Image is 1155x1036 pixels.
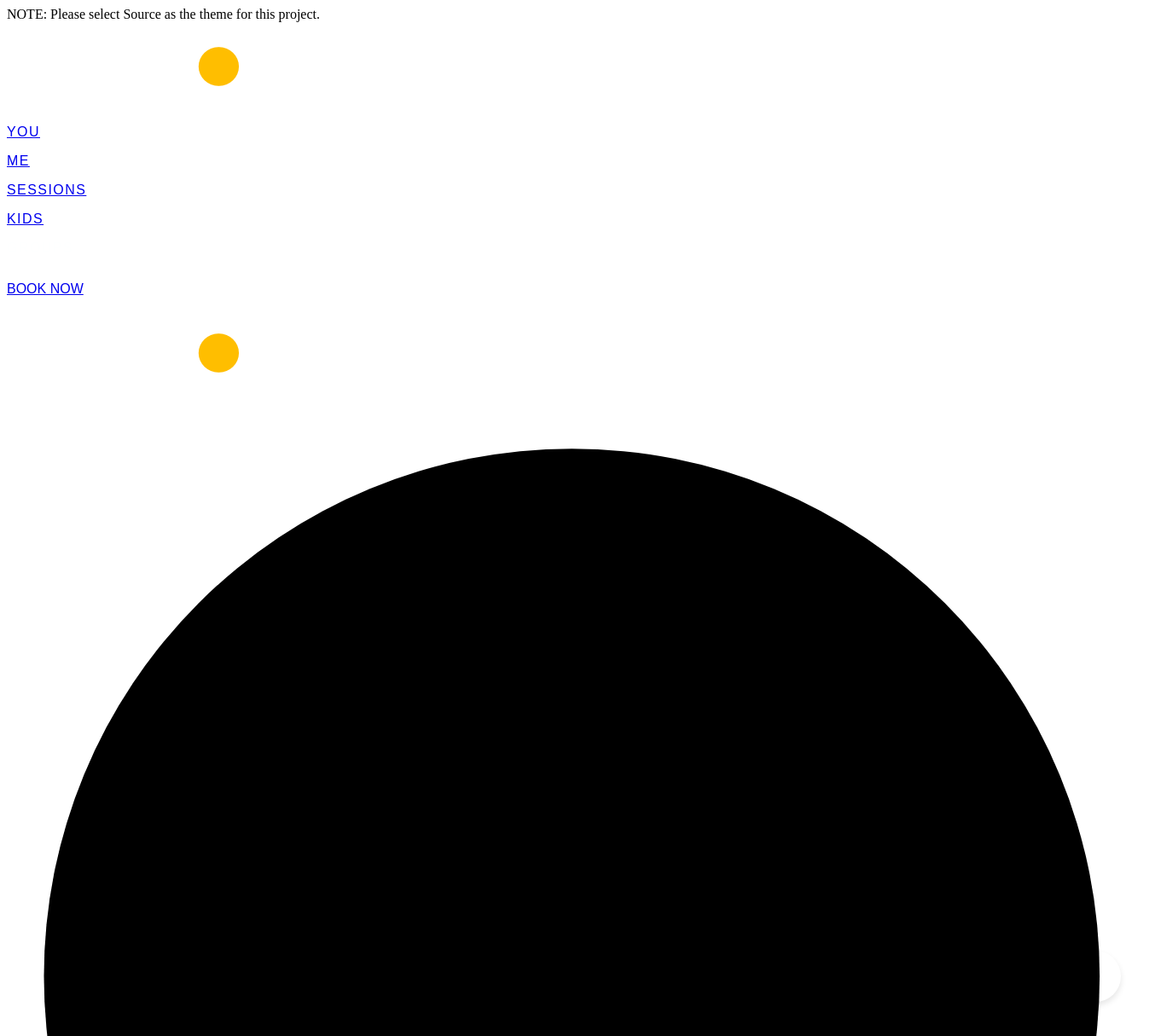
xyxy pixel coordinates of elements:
a: SESSIONS [7,182,86,197]
img: kellyrose-matthews [7,309,713,394]
a: YOU [7,124,40,139]
a: kellyrose-matthews [7,382,713,396]
a: kellyrose-matthews [7,95,713,110]
div: NOTE: Please select Source as the theme for this project. [7,7,1148,22]
img: kellyrose-matthews [7,22,713,107]
a: KIDS [7,211,44,226]
iframe: Toggle Customer Support [1070,951,1121,1002]
span: GROUPS [7,240,73,255]
a: BOOK NOW [7,281,84,296]
a: ME [7,153,30,168]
